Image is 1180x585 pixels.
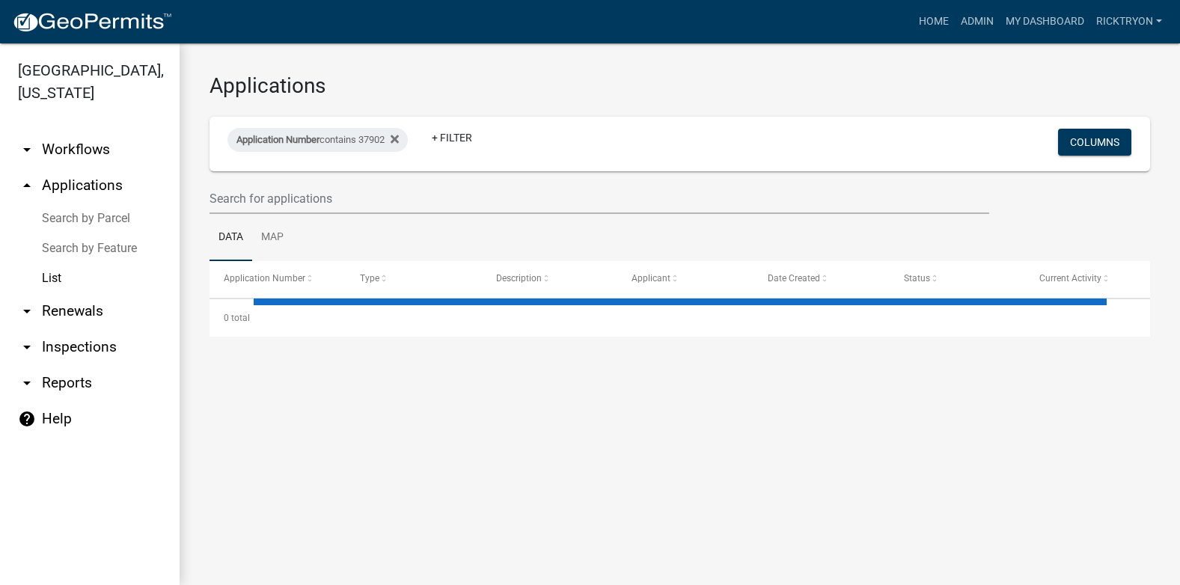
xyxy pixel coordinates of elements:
a: + Filter [420,124,484,151]
a: Map [252,214,293,262]
datatable-header-cell: Current Activity [1025,261,1161,297]
span: Application Number [236,134,320,145]
a: My Dashboard [1000,7,1090,36]
a: ricktryon [1090,7,1168,36]
span: Status [904,273,930,284]
div: contains 37902 [227,128,408,152]
a: Home [913,7,955,36]
i: help [18,410,36,428]
i: arrow_drop_down [18,141,36,159]
span: Application Number [224,273,305,284]
div: 0 total [210,299,1150,337]
i: arrow_drop_down [18,338,36,356]
a: Admin [955,7,1000,36]
span: Applicant [632,273,670,284]
datatable-header-cell: Status [890,261,1026,297]
datatable-header-cell: Applicant [617,261,753,297]
a: Data [210,214,252,262]
i: arrow_drop_down [18,374,36,392]
i: arrow_drop_up [18,177,36,195]
i: arrow_drop_down [18,302,36,320]
datatable-header-cell: Application Number [210,261,346,297]
h3: Applications [210,73,1150,99]
span: Date Created [768,273,820,284]
span: Type [360,273,379,284]
button: Columns [1058,129,1131,156]
span: Description [496,273,542,284]
datatable-header-cell: Date Created [753,261,890,297]
datatable-header-cell: Description [481,261,617,297]
datatable-header-cell: Type [346,261,482,297]
span: Current Activity [1039,273,1101,284]
input: Search for applications [210,183,989,214]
